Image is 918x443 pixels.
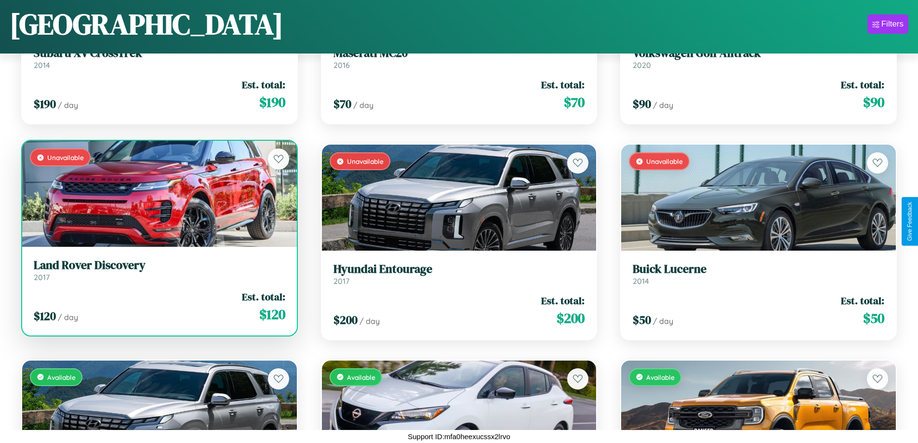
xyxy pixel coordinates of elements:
a: Buick Lucerne2014 [633,262,884,286]
div: Give Feedback [906,202,913,241]
h1: [GEOGRAPHIC_DATA] [10,4,283,44]
span: Available [646,373,675,381]
a: Hyundai Entourage2017 [333,262,585,286]
span: Unavailable [646,157,683,165]
span: 2014 [34,60,50,70]
h3: Buick Lucerne [633,262,884,276]
a: Land Rover Discovery2017 [34,258,285,282]
span: / day [653,100,673,110]
span: $ 190 [34,96,56,112]
span: Est. total: [541,294,585,308]
a: Subaru XV CrossTrek2014 [34,46,285,70]
p: Support ID: mfa0heexucssx2lrvo [408,430,510,443]
span: / day [359,316,380,326]
span: Available [47,373,76,381]
span: $ 190 [259,93,285,112]
span: $ 120 [259,305,285,324]
a: Volkswagen Golf Alltrack2020 [633,46,884,70]
span: / day [58,312,78,322]
h3: Land Rover Discovery [34,258,285,272]
div: Filters [881,19,904,29]
span: / day [353,100,373,110]
span: $ 50 [863,309,884,328]
span: 2017 [34,272,50,282]
span: Est. total: [541,78,585,92]
a: Maserati MC202016 [333,46,585,70]
span: $ 200 [557,309,585,328]
span: $ 120 [34,308,56,324]
span: $ 70 [333,96,351,112]
span: $ 70 [564,93,585,112]
span: / day [58,100,78,110]
h3: Hyundai Entourage [333,262,585,276]
span: Est. total: [242,290,285,304]
span: 2017 [333,276,349,286]
span: $ 90 [633,96,651,112]
span: $ 90 [863,93,884,112]
span: Available [347,373,375,381]
span: Unavailable [47,153,84,161]
span: $ 200 [333,312,358,328]
h3: Volkswagen Golf Alltrack [633,46,884,60]
span: / day [653,316,673,326]
h3: Maserati MC20 [333,46,585,60]
button: Filters [867,14,908,34]
span: Est. total: [841,78,884,92]
span: 2014 [633,276,649,286]
span: 2016 [333,60,350,70]
h3: Subaru XV CrossTrek [34,46,285,60]
span: Est. total: [841,294,884,308]
span: Unavailable [347,157,384,165]
span: 2020 [633,60,651,70]
span: Est. total: [242,78,285,92]
span: $ 50 [633,312,651,328]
